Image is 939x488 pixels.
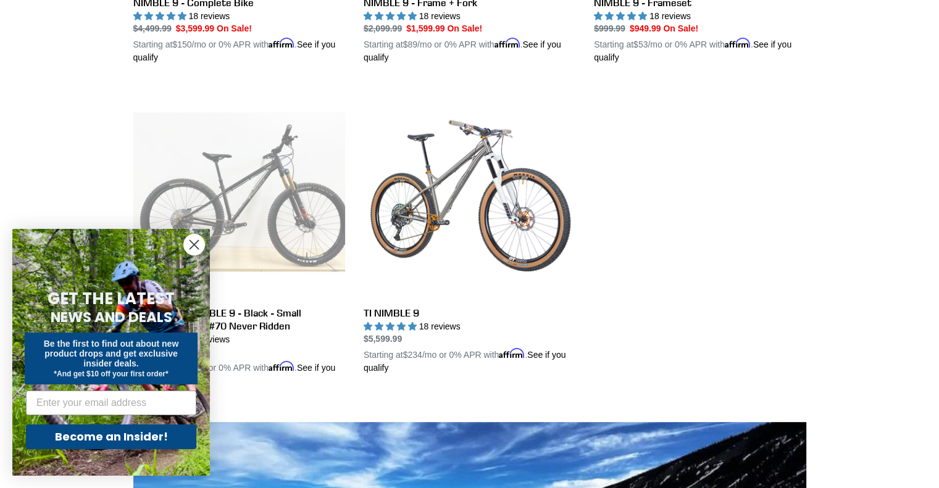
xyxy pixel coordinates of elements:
[183,234,205,255] button: Close dialog
[26,424,196,449] button: Become an Insider!
[54,370,168,378] span: *And get $10 off your first order*
[26,391,196,415] input: Enter your email address
[44,339,179,368] span: Be the first to find out about new product drops and get exclusive insider deals.
[48,287,175,310] span: GET THE LATEST
[51,307,172,327] span: NEWS AND DEALS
